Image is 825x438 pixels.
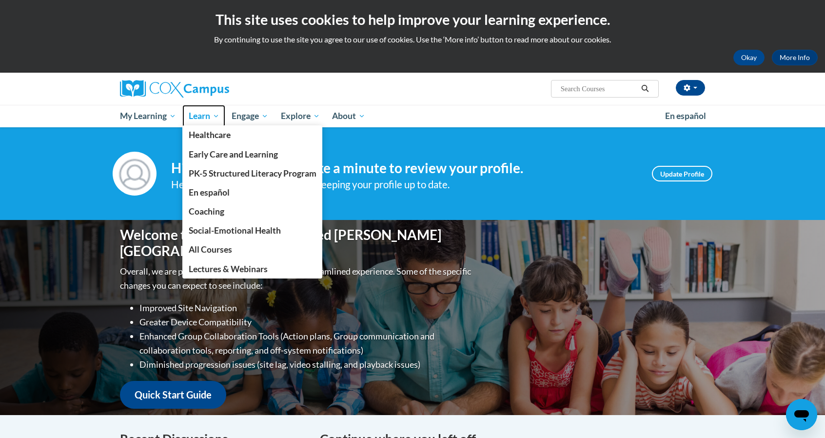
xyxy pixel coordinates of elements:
a: Explore [275,105,326,127]
iframe: Button to launch messaging window [786,399,817,430]
a: More Info [772,50,818,65]
img: Profile Image [113,152,157,196]
button: Search [638,83,652,95]
p: Overall, we are proud to provide you with a more streamlined experience. Some of the specific cha... [120,264,473,293]
a: PK-5 Structured Literacy Program [182,164,323,183]
h1: Welcome to the new and improved [PERSON_NAME][GEOGRAPHIC_DATA] [120,227,473,259]
a: Early Care and Learning [182,145,323,164]
span: Learn [189,110,219,122]
span: All Courses [189,244,232,255]
span: My Learning [120,110,176,122]
h4: Hi [PERSON_NAME]! Take a minute to review your profile. [171,160,637,177]
span: About [332,110,365,122]
a: Cox Campus [120,80,305,98]
span: Healthcare [189,130,231,140]
h2: This site uses cookies to help improve your learning experience. [7,10,818,29]
a: En español [182,183,323,202]
a: En español [659,106,712,126]
a: Coaching [182,202,323,221]
span: En español [665,111,706,121]
li: Enhanced Group Collaboration Tools (Action plans, Group communication and collaboration tools, re... [139,329,473,358]
li: Diminished progression issues (site lag, video stalling, and playback issues) [139,358,473,372]
span: Social-Emotional Health [189,225,281,236]
span: En español [189,187,230,198]
div: Main menu [105,105,720,127]
a: Lectures & Webinars [182,259,323,279]
span: Early Care and Learning [189,149,278,159]
a: Quick Start Guide [120,381,226,409]
a: My Learning [114,105,182,127]
li: Greater Device Compatibility [139,315,473,329]
a: All Courses [182,240,323,259]
span: PK-5 Structured Literacy Program [189,168,316,179]
a: About [326,105,372,127]
li: Improved Site Navigation [139,301,473,315]
span: Engage [232,110,268,122]
button: Okay [733,50,765,65]
p: By continuing to use the site you agree to our use of cookies. Use the ‘More info’ button to read... [7,34,818,45]
a: Learn [182,105,226,127]
a: Social-Emotional Health [182,221,323,240]
a: Healthcare [182,125,323,144]
span: Explore [281,110,320,122]
input: Search Courses [560,83,638,95]
button: Account Settings [676,80,705,96]
span: Coaching [189,206,224,217]
a: Update Profile [652,166,712,181]
div: Help improve your experience by keeping your profile up to date. [171,177,637,193]
span: Lectures & Webinars [189,264,268,274]
img: Cox Campus [120,80,229,98]
a: Engage [225,105,275,127]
